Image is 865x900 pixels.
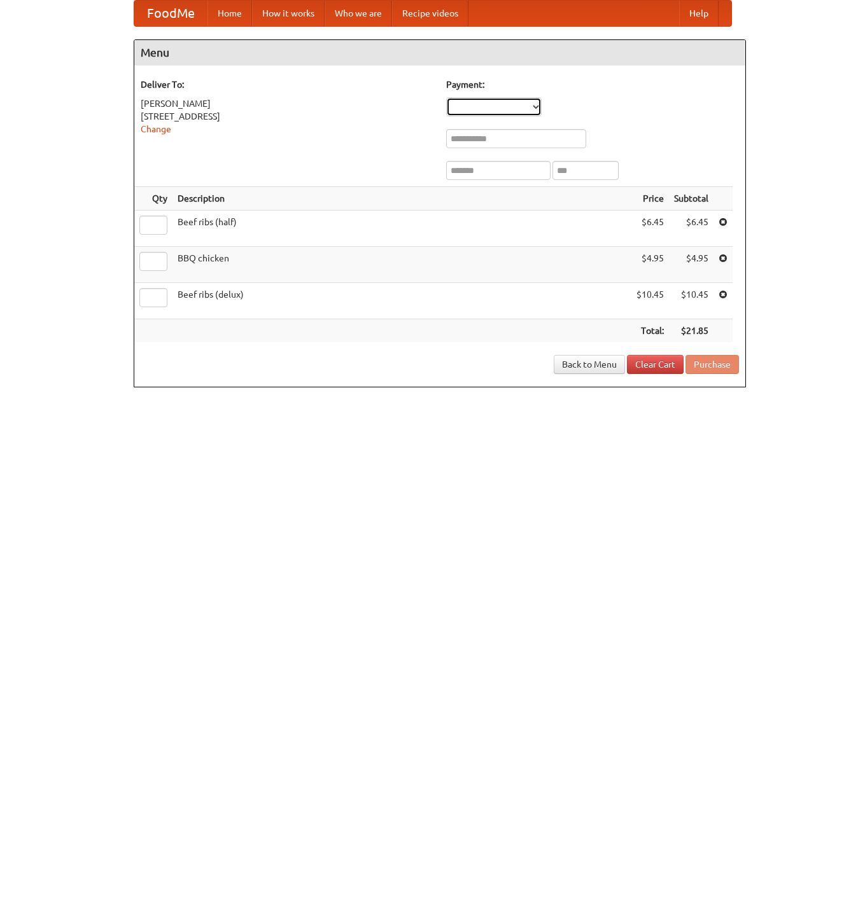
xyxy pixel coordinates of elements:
td: $4.95 [631,247,669,283]
th: Price [631,187,669,211]
td: Beef ribs (delux) [172,283,631,319]
th: Total: [631,319,669,343]
a: Recipe videos [392,1,468,26]
a: Clear Cart [627,355,684,374]
a: Help [679,1,719,26]
button: Purchase [686,355,739,374]
h5: Deliver To: [141,78,433,91]
div: [STREET_ADDRESS] [141,110,433,123]
a: Home [207,1,252,26]
a: FoodMe [134,1,207,26]
td: $10.45 [631,283,669,319]
th: $21.85 [669,319,714,343]
td: BBQ chicken [172,247,631,283]
a: Who we are [325,1,392,26]
a: Change [141,124,171,134]
th: Subtotal [669,187,714,211]
th: Description [172,187,631,211]
a: How it works [252,1,325,26]
td: Beef ribs (half) [172,211,631,247]
td: $4.95 [669,247,714,283]
td: $6.45 [631,211,669,247]
td: $10.45 [669,283,714,319]
th: Qty [134,187,172,211]
h4: Menu [134,40,745,66]
h5: Payment: [446,78,739,91]
td: $6.45 [669,211,714,247]
a: Back to Menu [554,355,625,374]
div: [PERSON_NAME] [141,97,433,110]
